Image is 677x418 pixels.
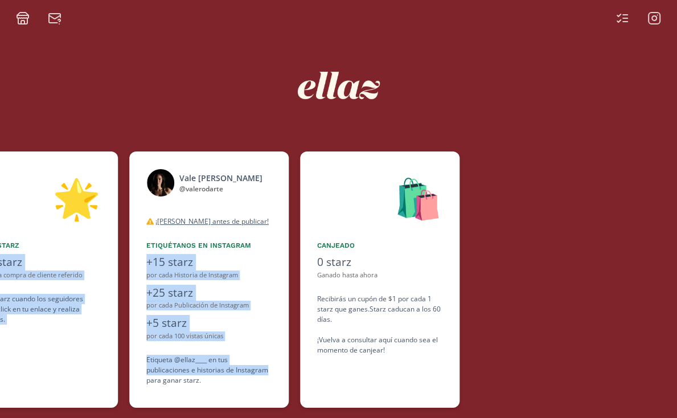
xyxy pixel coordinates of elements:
[317,169,442,227] div: 🛍️
[146,285,272,301] div: +25 starz
[288,34,390,137] img: nKmKAABZpYV7
[146,271,272,280] div: por cada Historia de Instagram
[146,301,272,310] div: por cada Publicación de Instagram
[146,315,272,331] div: +5 starz
[146,240,272,251] div: Etiquétanos en Instagram
[146,355,272,386] div: Etiqueta @ellaz____ en tus publicaciones e historias de Instagram para ganar starz.
[155,216,269,226] u: ¡[PERSON_NAME] antes de publicar!
[317,294,442,355] div: Recibirás un cupón de $1 por cada 1 starz que ganes. Starz caducan a los 60 días. ¡Vuelva a consu...
[317,254,442,271] div: 0 starz
[146,169,175,197] img: 476426170_1841292916715570_3778856363620175142_n.jpg
[317,240,442,251] div: Canjeado
[317,271,442,280] div: Ganado hasta ahora
[179,184,262,194] div: @ valerodarte
[146,331,272,341] div: por cada 100 vistas únicas
[179,172,262,184] div: Vale [PERSON_NAME]
[146,254,272,271] div: +15 starz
